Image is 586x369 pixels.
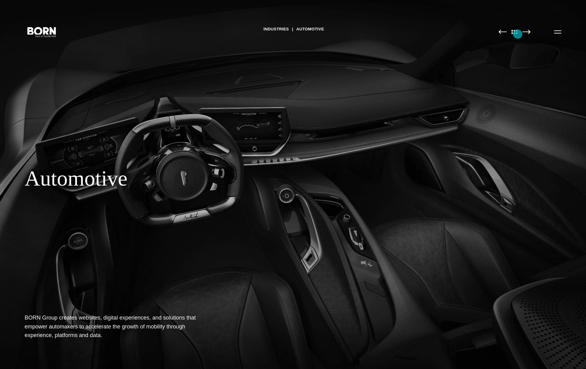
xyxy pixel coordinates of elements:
button: Open [550,25,565,38]
img: All Pages [508,29,521,34]
a: Automotive [296,25,324,34]
h1: BORN Group creates websites, digital experiences, and solutions that empower automakers to accele... [25,313,209,340]
img: Previous Page [498,29,507,34]
img: Next Page [522,29,531,34]
a: Industries [264,25,289,34]
div: Automotive [25,166,375,191]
